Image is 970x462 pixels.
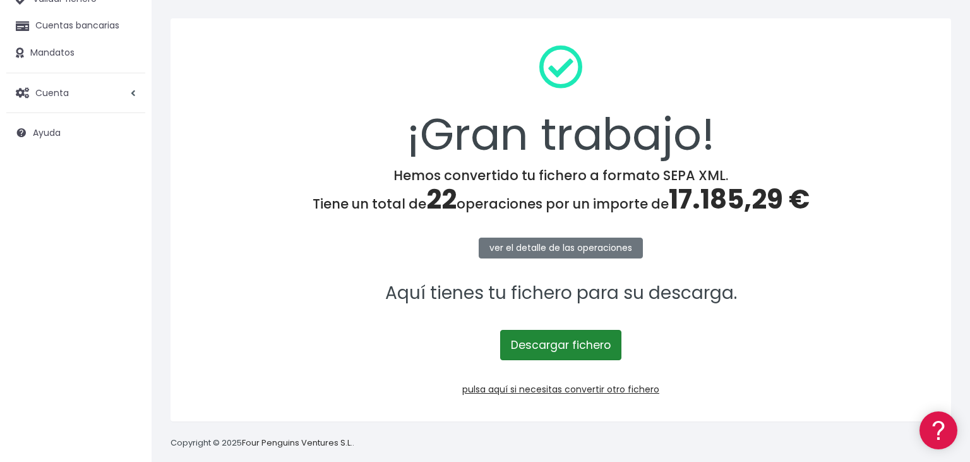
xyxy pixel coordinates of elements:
a: Cuenta [6,80,145,106]
a: Cuentas bancarias [6,13,145,39]
span: Cuenta [35,86,69,99]
a: Mandatos [6,40,145,66]
span: 17.185,29 € [669,181,810,218]
a: Descargar fichero [500,330,621,360]
a: ver el detalle de las operaciones [479,238,643,258]
h4: Hemos convertido tu fichero a formato SEPA XML. Tiene un total de operaciones por un importe de [187,167,935,216]
p: Aquí tienes tu fichero para su descarga. [187,279,935,308]
a: Four Penguins Ventures S.L. [242,437,352,449]
a: Ayuda [6,119,145,146]
div: ¡Gran trabajo! [187,35,935,167]
span: 22 [426,181,457,218]
a: pulsa aquí si necesitas convertir otro fichero [462,383,659,396]
span: Ayuda [33,126,61,139]
p: Copyright © 2025 . [171,437,354,450]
